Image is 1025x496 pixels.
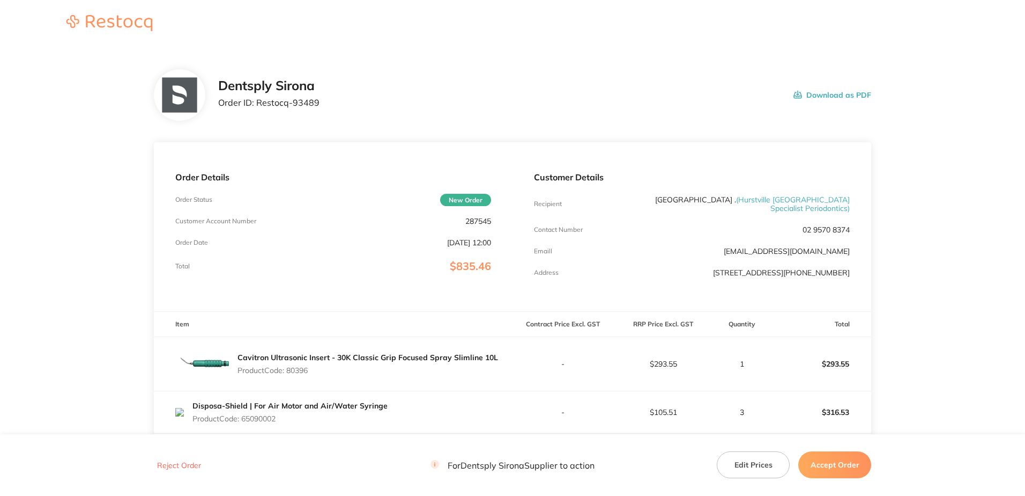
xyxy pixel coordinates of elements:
[771,312,871,337] th: Total
[793,78,871,112] button: Download as PDF
[175,196,212,203] p: Order Status
[465,217,491,225] p: 287545
[56,15,163,31] img: Restocq logo
[175,217,256,225] p: Customer Account Number
[175,239,208,246] p: Order Date
[714,312,771,337] th: Quantity
[175,172,491,182] p: Order Details
[613,360,712,368] p: $293.55
[714,408,770,417] p: 3
[154,461,204,470] button: Reject Order
[430,460,595,470] p: For Dentsply Sirona Supplier to action
[192,414,388,423] p: Product Code: 65090002
[534,172,850,182] p: Customer Details
[771,351,871,377] p: $293.55
[237,366,498,375] p: Product Code: 80396
[218,98,320,107] p: Order ID: Restocq- 93489
[440,194,491,206] span: New Order
[713,268,850,277] p: [STREET_ADDRESS][PHONE_NUMBER]
[803,225,850,234] p: 02 9570 8374
[534,269,559,276] p: Address
[450,259,491,273] span: $835.46
[513,408,612,417] p: -
[724,246,850,256] a: [EMAIL_ADDRESS][DOMAIN_NAME]
[447,238,491,247] p: [DATE] 12:00
[717,451,790,478] button: Edit Prices
[639,195,850,213] p: [GEOGRAPHIC_DATA] .
[218,78,320,93] h2: Dentsply Sirona
[534,200,562,208] p: Recipient
[154,312,512,337] th: Item
[192,401,388,411] a: Disposa-Shield | For Air Motor and Air/Water Syringe
[613,312,713,337] th: RRP Price Excl. GST
[237,353,498,362] a: Cavitron Ultrasonic Insert - 30K Classic Grip Focused Spray Slimline 10L
[56,15,163,33] a: Restocq logo
[512,312,613,337] th: Contract Price Excl. GST
[771,399,871,425] p: $316.53
[714,360,770,368] p: 1
[534,226,583,234] p: Contact Number
[513,360,612,368] p: -
[175,262,190,270] p: Total
[798,451,871,478] button: Accept Order
[175,337,229,391] img: ejh5eXhmcA
[613,408,712,417] p: $105.51
[162,78,197,113] img: NTllNzd2NQ
[175,408,184,417] img: eDF1ejk4eA
[534,247,552,255] p: Emaill
[736,195,850,213] span: ( Hurstville [GEOGRAPHIC_DATA] Specialist Periodontics )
